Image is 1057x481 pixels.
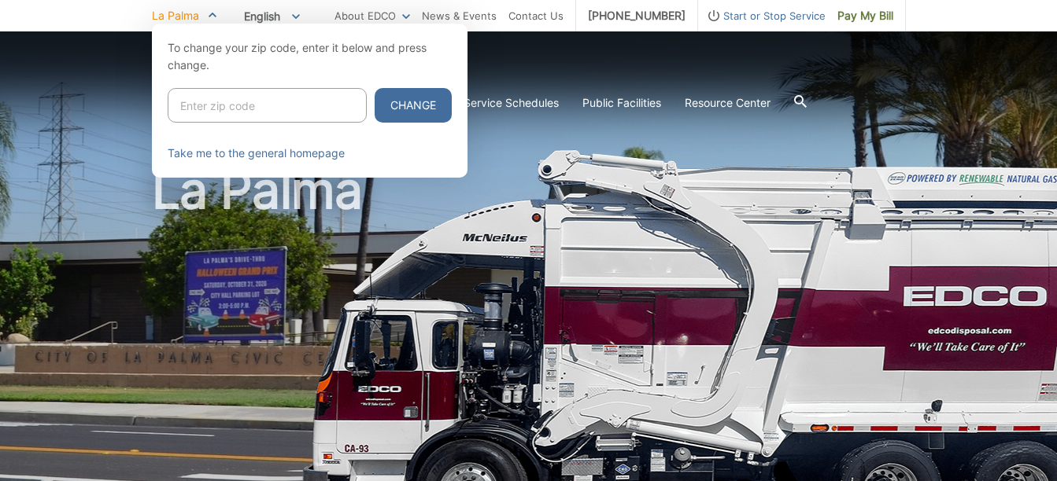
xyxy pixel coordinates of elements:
[168,145,345,162] a: Take me to the general homepage
[422,7,497,24] a: News & Events
[508,7,564,24] a: Contact Us
[152,9,199,22] span: La Palma
[232,3,312,29] span: English
[168,39,452,74] p: To change your zip code, enter it below and press change.
[837,7,893,24] span: Pay My Bill
[334,7,410,24] a: About EDCO
[168,88,367,123] input: Enter zip code
[375,88,452,123] button: Change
